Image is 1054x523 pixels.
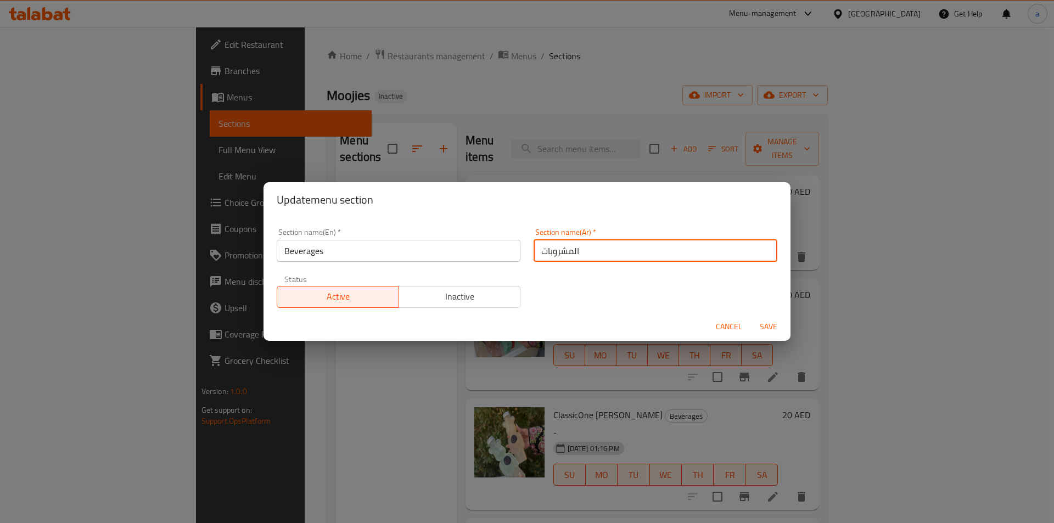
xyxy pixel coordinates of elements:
[716,320,742,334] span: Cancel
[277,240,520,262] input: Please enter section name(en)
[399,286,521,308] button: Inactive
[403,289,517,305] span: Inactive
[282,289,395,305] span: Active
[277,191,777,209] h2: Update menu section
[534,240,777,262] input: Please enter section name(ar)
[751,317,786,337] button: Save
[755,320,782,334] span: Save
[711,317,747,337] button: Cancel
[277,286,399,308] button: Active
